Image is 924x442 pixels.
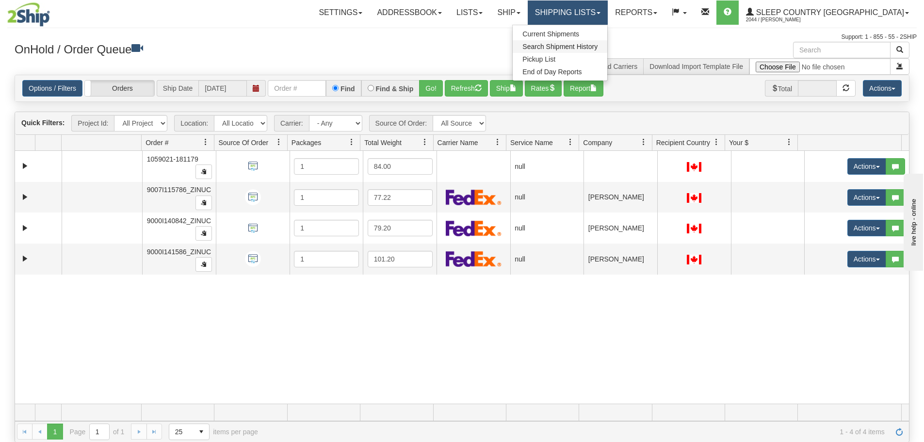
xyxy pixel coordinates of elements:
[584,213,657,244] td: [PERSON_NAME]
[147,186,211,194] span: 9007I115786_ZINUC
[157,80,198,97] span: Ship Date
[446,220,502,236] img: FedEx Express®
[19,253,31,265] a: Expand
[446,251,502,267] img: FedEx Express®
[863,80,902,97] button: Actions
[781,134,797,150] a: Your $ filter column settings
[754,8,904,16] span: Sleep Country [GEOGRAPHIC_DATA]
[687,255,701,264] img: CA
[708,134,725,150] a: Recipient Country filter column settings
[510,138,553,147] span: Service Name
[271,134,287,150] a: Source Of Order filter column settings
[513,53,607,65] a: Pickup List
[902,171,923,270] iframe: chat widget
[364,138,402,147] span: Total Weight
[175,427,188,437] span: 25
[729,138,748,147] span: Your $
[47,424,63,439] span: Page 1
[584,182,657,213] td: [PERSON_NAME]
[445,80,488,97] button: Refresh
[847,220,886,236] button: Actions
[70,424,125,440] span: Page of 1
[195,196,212,210] button: Copy to clipboard
[892,424,907,439] a: Refresh
[584,244,657,275] td: [PERSON_NAME]
[245,220,261,236] img: API
[146,138,168,147] span: Order #
[513,40,607,53] a: Search Shipment History
[147,248,211,256] span: 9000I141586_ZINUC
[510,244,584,275] td: null
[562,134,579,150] a: Service Name filter column settings
[85,81,154,96] label: Orders
[245,251,261,267] img: API
[522,55,555,63] span: Pickup List
[746,15,819,25] span: 2044 / [PERSON_NAME]
[272,428,885,436] span: 1 - 4 of 4 items
[765,80,798,97] span: Total
[340,85,355,92] label: Find
[274,115,309,131] span: Carrier:
[522,68,582,76] span: End of Day Reports
[513,65,607,78] a: End of Day Reports
[90,424,109,440] input: Page 1
[449,0,490,25] a: Lists
[376,85,414,92] label: Find & Ship
[564,80,603,97] button: Report
[147,217,211,225] span: 9000I140842_ZINUC
[739,0,916,25] a: Sleep Country [GEOGRAPHIC_DATA] 2044 / [PERSON_NAME]
[292,138,321,147] span: Packages
[197,134,214,150] a: Order # filter column settings
[174,115,214,131] span: Location:
[245,158,261,174] img: API
[847,189,886,206] button: Actions
[635,134,652,150] a: Company filter column settings
[687,193,701,203] img: CA
[522,30,579,38] span: Current Shipments
[15,42,455,56] h3: OnHold / Order Queue
[847,158,886,175] button: Actions
[245,189,261,205] img: API
[525,80,562,97] button: Rates
[147,155,198,163] span: 1059021-181179
[19,222,31,234] a: Expand
[793,42,891,58] input: Search
[218,138,268,147] span: Source Of Order
[19,160,31,172] a: Expand
[510,151,584,182] td: null
[71,115,114,131] span: Project Id:
[19,191,31,203] a: Expand
[195,226,212,241] button: Copy to clipboard
[749,58,891,75] input: Import
[419,80,443,97] button: Go!
[522,43,598,50] span: Search Shipment History
[528,0,608,25] a: Shipping lists
[194,424,209,440] span: select
[687,224,701,233] img: CA
[369,115,433,131] span: Source Of Order:
[7,8,90,16] div: live help - online
[195,257,212,272] button: Copy to clipboard
[15,112,909,135] div: grid toolbar
[343,134,360,150] a: Packages filter column settings
[687,162,701,172] img: CA
[7,2,50,27] img: logo2044.jpg
[649,63,743,70] a: Download Import Template File
[438,138,478,147] span: Carrier Name
[581,63,637,70] a: Download Carriers
[490,0,527,25] a: Ship
[268,80,326,97] input: Order #
[417,134,433,150] a: Total Weight filter column settings
[510,182,584,213] td: null
[7,33,917,41] div: Support: 1 - 855 - 55 - 2SHIP
[890,42,909,58] button: Search
[169,424,210,440] span: Page sizes drop down
[22,80,82,97] a: Options / Filters
[510,213,584,244] td: null
[656,138,710,147] span: Recipient Country
[169,424,258,440] span: items per page
[583,138,612,147] span: Company
[489,134,506,150] a: Carrier Name filter column settings
[608,0,665,25] a: Reports
[847,251,886,267] button: Actions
